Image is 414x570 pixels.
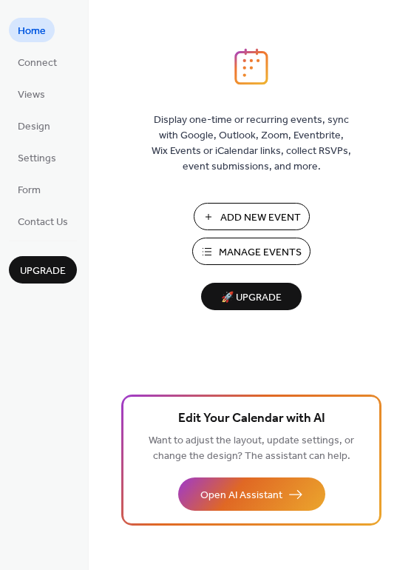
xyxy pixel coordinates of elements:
[9,81,54,106] a: Views
[18,56,57,71] span: Connect
[178,477,325,511] button: Open AI Assistant
[220,210,301,226] span: Add New Event
[9,50,66,74] a: Connect
[9,177,50,201] a: Form
[178,409,325,429] span: Edit Your Calendar with AI
[219,245,302,261] span: Manage Events
[201,283,302,310] button: 🚀 Upgrade
[9,145,65,170] a: Settings
[192,238,310,265] button: Manage Events
[9,18,55,42] a: Home
[200,488,282,503] span: Open AI Assistant
[18,183,41,198] span: Form
[9,256,77,284] button: Upgrade
[18,119,50,135] span: Design
[9,209,77,233] a: Contact Us
[18,151,56,167] span: Settings
[18,215,68,230] span: Contact Us
[18,87,45,103] span: Views
[234,48,268,85] img: logo_icon.svg
[18,24,46,39] span: Home
[9,113,59,138] a: Design
[194,203,310,230] button: Add New Event
[20,264,66,279] span: Upgrade
[210,288,293,308] span: 🚀 Upgrade
[152,113,351,175] span: Display one-time or recurring events, sync with Google, Outlook, Zoom, Eventbrite, Wix Events or ...
[149,431,354,466] span: Want to adjust the layout, update settings, or change the design? The assistant can help.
